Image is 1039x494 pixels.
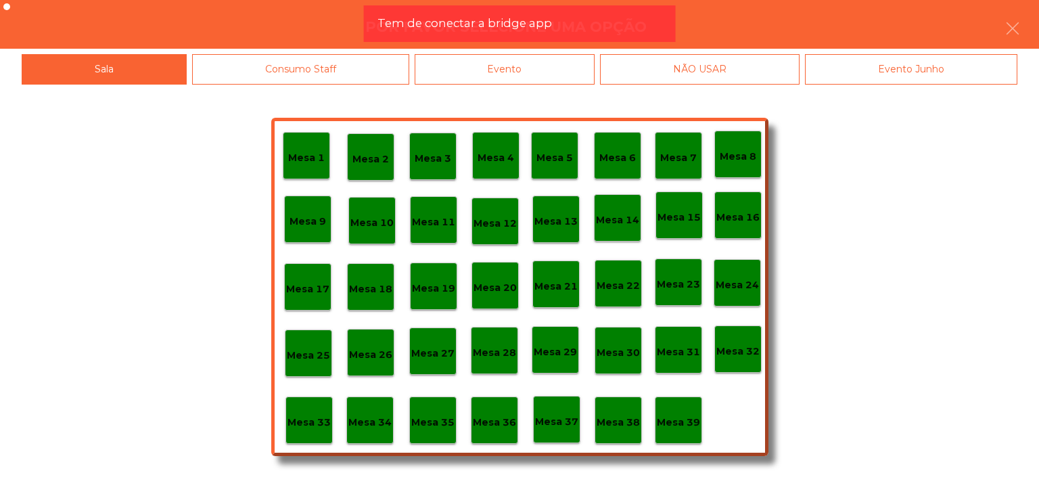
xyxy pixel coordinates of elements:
[716,210,760,225] p: Mesa 16
[720,149,756,164] p: Mesa 8
[805,54,1017,85] div: Evento Junho
[657,415,700,430] p: Mesa 39
[596,212,639,228] p: Mesa 14
[597,278,640,294] p: Mesa 22
[287,348,330,363] p: Mesa 25
[411,346,455,361] p: Mesa 27
[288,150,325,166] p: Mesa 1
[377,15,552,32] span: Tem de conectar a bridge app
[716,344,760,359] p: Mesa 32
[350,215,394,231] p: Mesa 10
[597,415,640,430] p: Mesa 38
[415,151,451,166] p: Mesa 3
[348,415,392,430] p: Mesa 34
[349,282,392,297] p: Mesa 18
[474,280,517,296] p: Mesa 20
[597,345,640,361] p: Mesa 30
[290,214,326,229] p: Mesa 9
[22,54,187,85] div: Sala
[411,415,455,430] p: Mesa 35
[660,150,697,166] p: Mesa 7
[412,215,455,230] p: Mesa 11
[599,150,636,166] p: Mesa 6
[657,344,700,360] p: Mesa 31
[349,347,392,363] p: Mesa 26
[534,214,578,229] p: Mesa 13
[600,54,800,85] div: NÃO USAR
[474,216,517,231] p: Mesa 12
[286,282,329,297] p: Mesa 17
[534,279,578,294] p: Mesa 21
[287,415,331,430] p: Mesa 33
[657,277,700,292] p: Mesa 23
[536,150,573,166] p: Mesa 5
[657,210,701,225] p: Mesa 15
[716,277,759,293] p: Mesa 24
[192,54,409,85] div: Consumo Staff
[478,150,514,166] p: Mesa 4
[352,152,389,167] p: Mesa 2
[412,281,455,296] p: Mesa 19
[535,414,578,430] p: Mesa 37
[473,345,516,361] p: Mesa 28
[415,54,595,85] div: Evento
[534,344,577,360] p: Mesa 29
[473,415,516,430] p: Mesa 36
